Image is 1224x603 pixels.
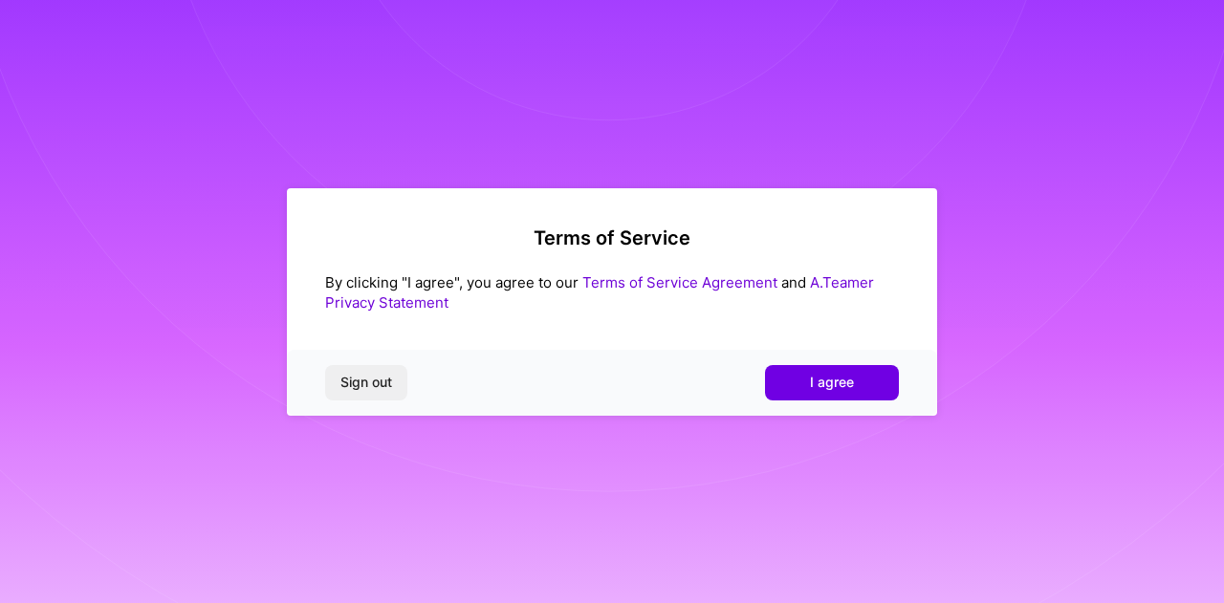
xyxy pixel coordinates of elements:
[340,373,392,392] span: Sign out
[325,272,899,312] div: By clicking "I agree", you agree to our and
[325,365,407,399] button: Sign out
[325,226,899,249] h2: Terms of Service
[810,373,854,392] span: I agree
[765,365,899,399] button: I agree
[582,273,777,291] a: Terms of Service Agreement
